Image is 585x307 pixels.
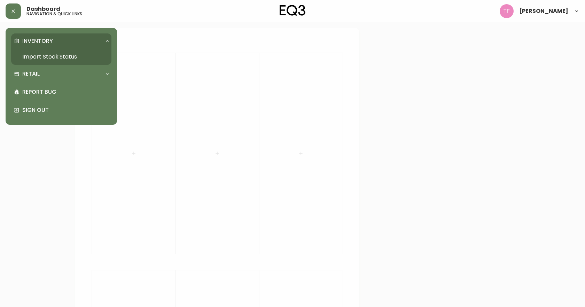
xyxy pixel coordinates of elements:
[26,12,82,16] h5: navigation & quick links
[519,8,568,14] span: [PERSON_NAME]
[26,6,60,12] span: Dashboard
[11,101,111,119] div: Sign Out
[11,49,111,65] a: Import Stock Status
[22,88,109,96] p: Report Bug
[22,37,53,45] p: Inventory
[280,5,305,16] img: logo
[11,83,111,101] div: Report Bug
[22,106,109,114] p: Sign Out
[11,33,111,49] div: Inventory
[22,70,40,78] p: Retail
[11,66,111,82] div: Retail
[500,4,514,18] img: 509424b058aae2bad57fee408324c33f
